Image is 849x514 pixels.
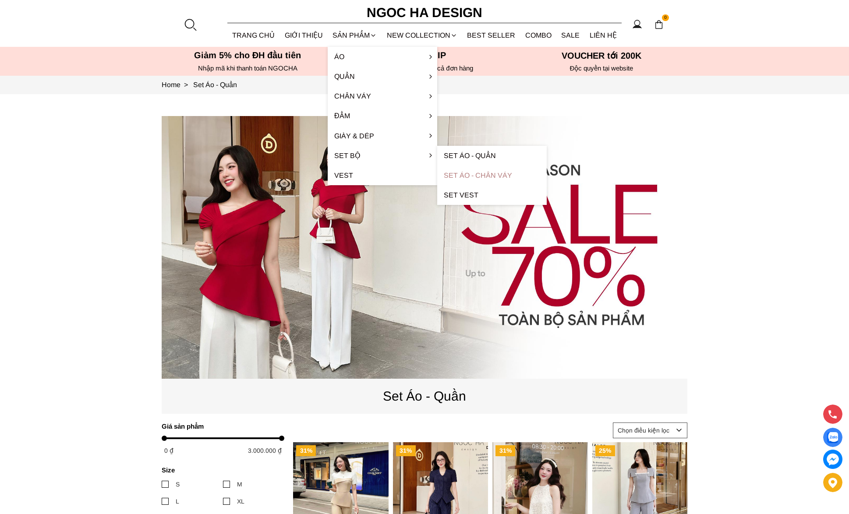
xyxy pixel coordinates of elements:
[162,81,193,88] a: Link to Home
[180,81,191,88] span: >
[176,496,179,506] div: L
[437,146,547,165] a: Set Áo - Quần
[280,24,328,47] a: GIỚI THIỆU
[328,86,437,106] a: Chân váy
[162,386,687,406] p: Set Áo - Quần
[176,479,180,489] div: S
[164,447,173,454] span: 0 ₫
[328,165,437,185] a: Vest
[248,447,282,454] span: 3.000.000 ₫
[520,24,557,47] a: Combo
[162,466,279,474] h4: Size
[437,185,547,205] a: Set Vest
[654,20,664,29] img: img-CART-ICON-ksit0nf1
[237,479,242,489] div: M
[359,2,490,23] a: Ngoc Ha Design
[382,24,463,47] a: NEW COLLECTION
[462,24,520,47] a: BEST SELLER
[198,64,297,72] font: Nhập mã khi thanh toán NGOCHA
[823,428,842,447] a: Display image
[823,450,842,469] a: messenger
[328,67,437,86] a: Quần
[227,24,280,47] a: TRANG CHỦ
[585,24,622,47] a: LIÊN HỆ
[194,50,301,60] font: Giảm 5% cho ĐH đầu tiên
[193,81,237,88] a: Link to Set Áo - Quần
[827,432,838,443] img: Display image
[328,47,437,67] a: Áo
[516,50,687,61] h5: VOUCHER tới 200K
[162,422,279,430] h4: Giá sản phẩm
[437,165,547,185] a: Set Áo - Chân váy
[328,24,382,47] div: SẢN PHẨM
[556,24,585,47] a: SALE
[328,146,437,165] a: Set Bộ
[237,496,244,506] div: XL
[328,126,437,146] a: Giày & Dép
[516,64,687,72] h6: Độc quyền tại website
[328,106,437,126] a: Đầm
[662,14,669,21] span: 0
